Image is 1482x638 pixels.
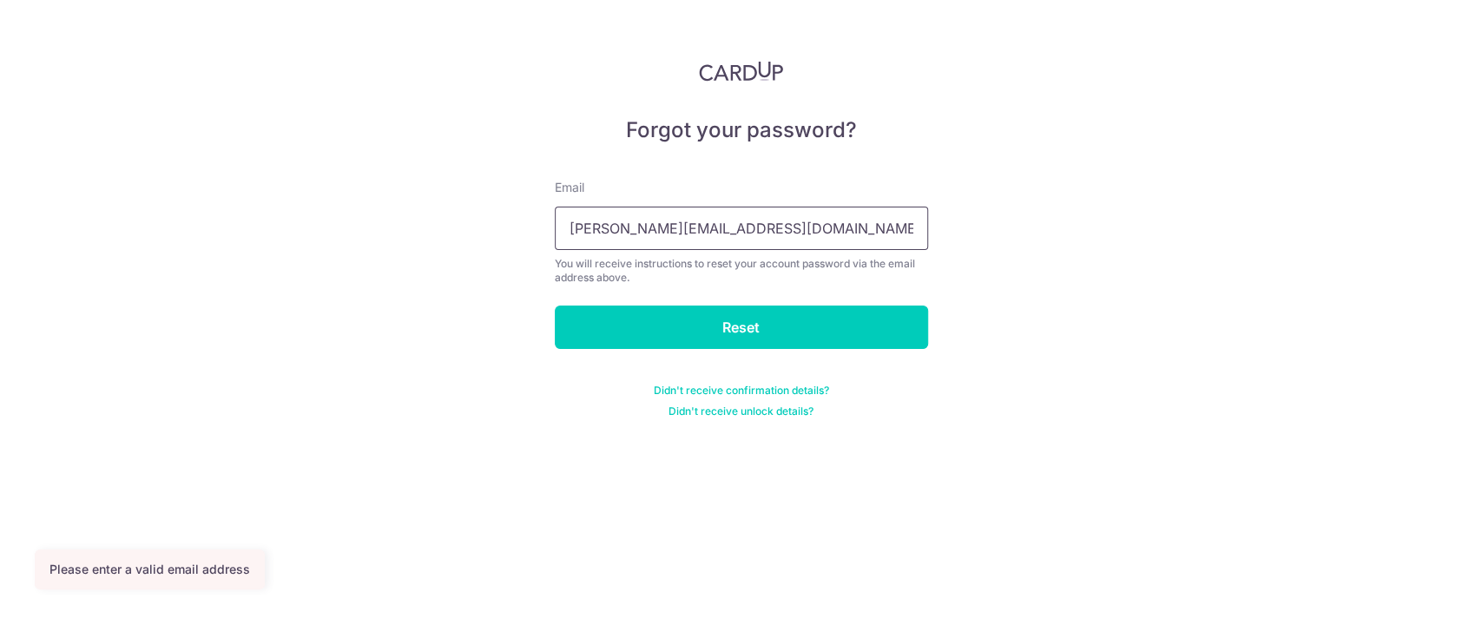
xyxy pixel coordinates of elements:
div: Please enter a valid email address [49,561,250,578]
div: You will receive instructions to reset your account password via the email address above. [555,257,928,285]
input: Reset [555,306,928,349]
input: Enter your Email [555,207,928,250]
img: CardUp Logo [699,61,784,82]
h5: Forgot your password? [555,116,928,144]
label: Email [555,179,584,196]
a: Didn't receive unlock details? [669,405,813,418]
a: Didn't receive confirmation details? [654,384,829,398]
